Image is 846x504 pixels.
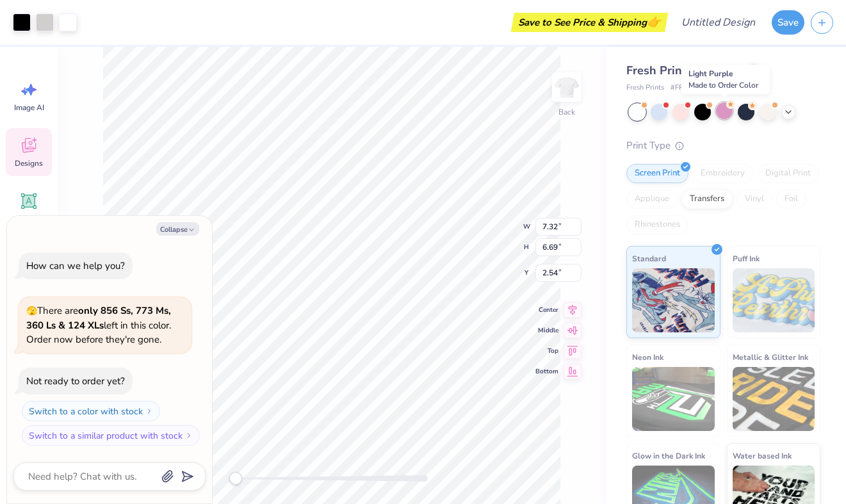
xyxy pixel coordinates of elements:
[632,268,715,332] img: Standard
[681,65,770,94] div: Light Purple
[26,304,171,346] span: There are left in this color. Order now before they're gone.
[733,252,760,265] span: Puff Ink
[692,164,753,183] div: Embroidery
[688,80,758,90] span: Made to Order Color
[776,190,806,209] div: Foil
[26,304,171,332] strong: only 856 Ss, 773 Ms, 360 Ls & 124 XLs
[535,325,558,336] span: Middle
[229,472,242,485] div: Accessibility label
[554,74,580,100] img: Back
[632,367,715,431] img: Neon Ink
[185,432,193,439] img: Switch to a similar product with stock
[535,305,558,315] span: Center
[514,13,665,32] div: Save to See Price & Shipping
[26,259,125,272] div: How can we help you?
[22,401,160,421] button: Switch to a color with stock
[13,214,44,224] span: Add Text
[535,366,558,377] span: Bottom
[632,252,666,265] span: Standard
[733,449,792,462] span: Water based Ink
[14,102,44,113] span: Image AI
[733,367,815,431] img: Metallic & Glitter Ink
[733,350,808,364] span: Metallic & Glitter Ink
[671,10,765,35] input: Untitled Design
[632,449,705,462] span: Glow in the Dark Ink
[681,190,733,209] div: Transfers
[736,190,772,209] div: Vinyl
[626,83,664,93] span: Fresh Prints
[626,63,742,78] span: Fresh Prints Mini Tee
[772,10,804,35] button: Save
[145,407,153,415] img: Switch to a color with stock
[626,138,820,153] div: Print Type
[626,164,688,183] div: Screen Print
[558,106,575,118] div: Back
[671,83,692,93] span: # FP38
[647,14,661,29] span: 👉
[535,346,558,356] span: Top
[757,164,819,183] div: Digital Print
[156,222,199,236] button: Collapse
[26,375,125,387] div: Not ready to order yet?
[632,350,663,364] span: Neon Ink
[733,268,815,332] img: Puff Ink
[626,215,688,234] div: Rhinestones
[15,158,43,168] span: Designs
[22,425,200,446] button: Switch to a similar product with stock
[626,190,678,209] div: Applique
[26,305,37,317] span: 🫣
